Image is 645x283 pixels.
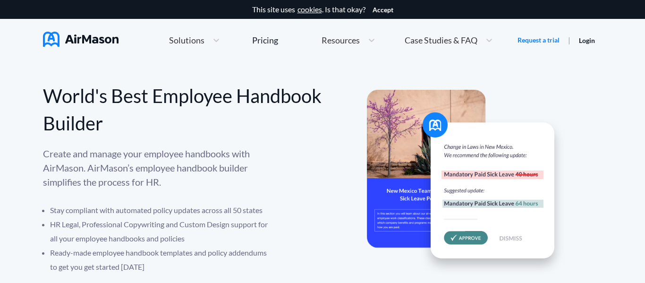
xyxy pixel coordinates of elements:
a: cookies [297,5,322,14]
span: Solutions [169,36,204,44]
a: Pricing [252,32,278,49]
li: Stay compliant with automated policy updates across all 50 states [50,203,274,217]
img: AirMason Logo [43,32,119,47]
div: World's Best Employee Handbook Builder [43,82,323,137]
p: Create and manage your employee handbooks with AirMason. AirMason’s employee handbook builder sim... [43,146,274,189]
span: Resources [322,36,360,44]
div: Pricing [252,36,278,44]
a: Request a trial [518,35,560,45]
span: | [568,35,570,44]
li: HR Legal, Professional Copywriting and Custom Design support for all your employee handbooks and ... [50,217,274,246]
a: Login [579,36,595,44]
li: Ready-made employee handbook templates and policy addendums to get you get started [DATE] [50,246,274,274]
button: Accept cookies [373,6,393,14]
span: Case Studies & FAQ [405,36,477,44]
img: hero-banner [367,90,565,275]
